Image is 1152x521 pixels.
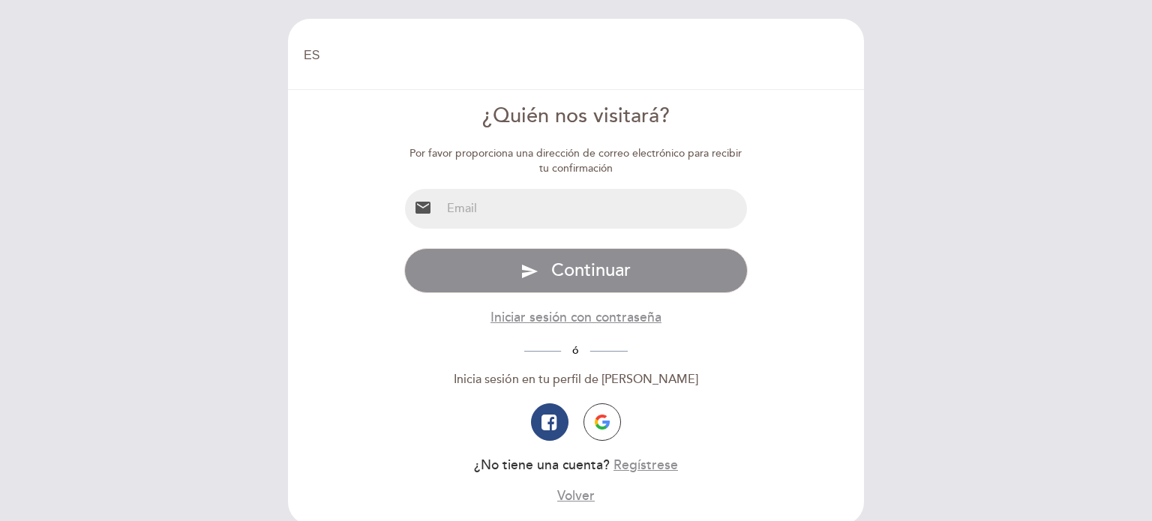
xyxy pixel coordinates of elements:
button: Regístrese [613,456,678,475]
span: ó [561,344,590,357]
button: send Continuar [404,248,748,293]
div: Inicia sesión en tu perfil de [PERSON_NAME] [404,371,748,388]
input: Email [441,189,748,229]
span: Continuar [551,259,631,281]
span: ¿No tiene una cuenta? [474,457,610,473]
div: ¿Quién nos visitará? [404,102,748,131]
i: email [414,199,432,217]
div: Por favor proporciona una dirección de correo electrónico para recibir tu confirmación [404,146,748,176]
button: Iniciar sesión con contraseña [490,308,661,327]
i: send [520,262,538,280]
img: icon-google.png [595,415,610,430]
button: Volver [557,487,595,505]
